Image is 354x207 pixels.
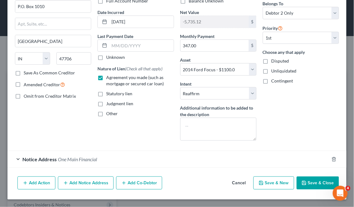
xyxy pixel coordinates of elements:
span: Omit from Creditor Matrix [24,93,76,99]
label: Intent [180,81,192,87]
span: Other [106,111,118,116]
span: Unliquidated [271,68,297,73]
label: Nature of Lien [97,65,163,72]
label: Choose any that apply [263,49,339,55]
input: Enter address... [15,1,91,12]
button: Save & New [253,176,294,190]
span: (Check all that apply) [125,66,163,71]
label: Priority [263,24,283,32]
span: Statutory lien [106,91,132,96]
span: Contingent [271,78,293,83]
span: 4 [346,186,351,191]
button: Add Action [17,176,55,190]
input: MM/DD/YYYY [109,16,173,28]
span: One Main Financial [58,156,97,162]
input: Enter city... [15,35,91,47]
div: $ [249,40,256,52]
input: 0.00 [181,40,249,52]
span: Agreement you made (such as mortgage or secured car loan) [106,75,164,86]
label: Unknown [106,54,125,60]
button: Add Co-Debtor [116,176,162,190]
input: Enter zip... [56,52,92,65]
button: Save & Close [297,176,339,190]
input: 0.00 [181,16,249,28]
span: Asset [180,57,191,63]
input: Apt, Suite, etc... [15,18,91,30]
span: Amended Creditor [24,82,60,87]
label: Save As Common Creditor [24,70,75,76]
input: MM/DD/YYYY [109,40,173,52]
button: Cancel [227,177,251,190]
span: Notice Address [22,156,57,162]
span: Judgment lien [106,101,133,106]
label: Net Value [180,9,199,16]
span: Disputed [271,58,289,64]
label: Date Incurred [97,9,124,16]
span: Belongs To [263,1,284,6]
button: Add Notice Address [58,176,114,190]
div: $ [249,16,256,28]
label: Additional information to be added to the description [180,105,257,118]
iframe: Intercom live chat [333,186,348,201]
label: Last Payment Date [97,33,133,40]
label: Monthly Payment [180,33,215,40]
